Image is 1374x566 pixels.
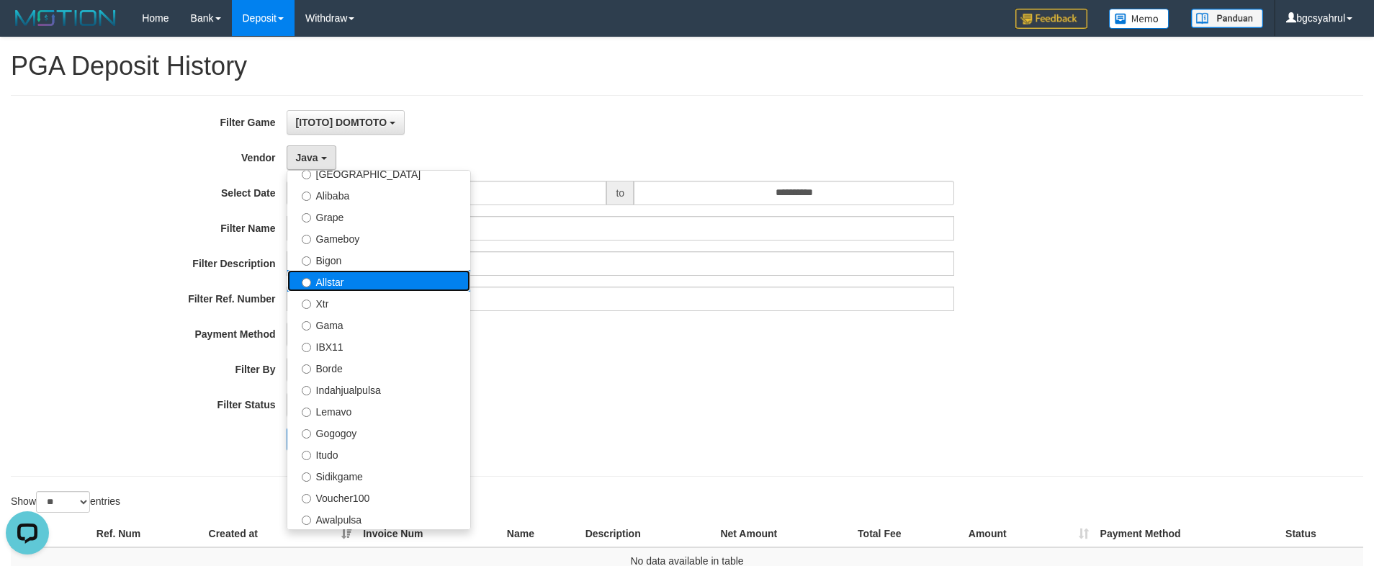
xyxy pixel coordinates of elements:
[287,464,470,486] label: Sidikgame
[302,192,311,201] input: Alibaba
[302,343,311,352] input: IBX11
[302,451,311,460] input: Itudo
[287,110,405,135] button: [ITOTO] DOMTOTO
[1095,521,1280,547] th: Payment Method
[287,313,470,335] label: Gama
[302,213,311,223] input: Grape
[302,300,311,309] input: Xtr
[287,184,470,205] label: Alibaba
[302,278,311,287] input: Allstar
[287,378,470,400] label: Indahjualpulsa
[287,162,470,184] label: [GEOGRAPHIC_DATA]
[606,181,634,205] span: to
[302,386,311,395] input: Indahjualpulsa
[302,408,311,417] input: Lemavo
[287,145,336,170] button: Java
[357,521,501,547] th: Invoice Num
[501,521,580,547] th: Name
[302,364,311,374] input: Borde
[91,521,203,547] th: Ref. Num
[302,516,311,525] input: Awalpulsa
[11,491,120,513] label: Show entries
[302,256,311,266] input: Bigon
[6,6,49,49] button: Open LiveChat chat widget
[963,521,1095,547] th: Amount: activate to sort column ascending
[302,170,311,179] input: [GEOGRAPHIC_DATA]
[302,494,311,503] input: Voucher100
[287,335,470,356] label: IBX11
[1109,9,1169,29] img: Button%20Memo.svg
[287,292,470,313] label: Xtr
[11,7,120,29] img: MOTION_logo.png
[1015,9,1087,29] img: Feedback.jpg
[296,152,318,163] span: Java
[287,486,470,508] label: Voucher100
[203,521,358,547] th: Created at: activate to sort column ascending
[1280,521,1363,547] th: Status
[287,227,470,248] label: Gameboy
[302,235,311,244] input: Gameboy
[287,248,470,270] label: Bigon
[287,270,470,292] label: Allstar
[11,52,1363,81] h1: PGA Deposit History
[287,508,470,529] label: Awalpulsa
[1191,9,1263,28] img: panduan.png
[36,491,90,513] select: Showentries
[287,356,470,378] label: Borde
[714,521,852,547] th: Net Amount
[302,472,311,482] input: Sidikgame
[287,400,470,421] label: Lemavo
[302,429,311,439] input: Gogogoy
[580,521,715,547] th: Description
[287,205,470,227] label: Grape
[302,321,311,331] input: Gama
[287,443,470,464] label: Itudo
[852,521,963,547] th: Total Fee
[296,117,387,128] span: [ITOTO] DOMTOTO
[287,421,470,443] label: Gogogoy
